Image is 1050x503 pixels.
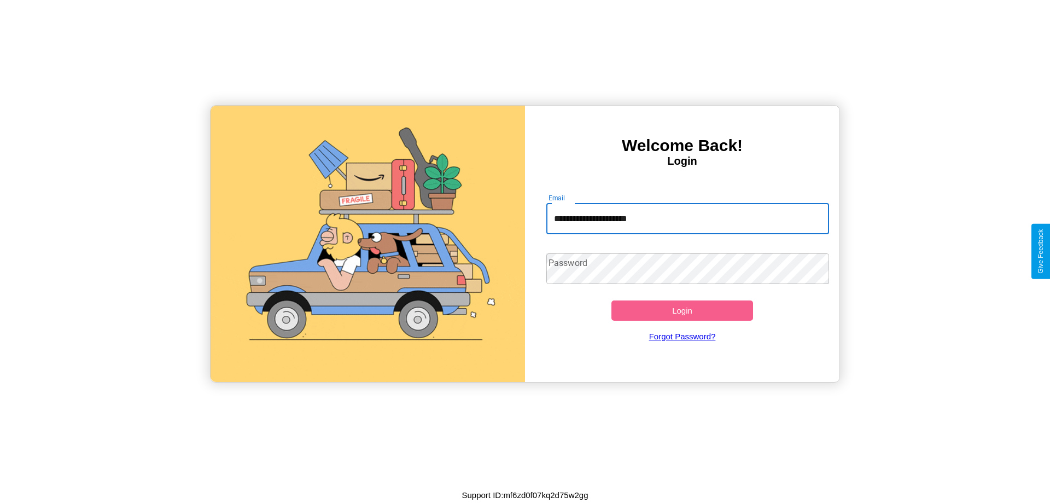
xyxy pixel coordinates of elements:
label: Email [549,193,565,203]
h4: Login [525,155,839,167]
button: Login [611,300,753,321]
a: Forgot Password? [541,321,824,352]
img: gif [211,106,525,382]
h3: Welcome Back! [525,136,839,155]
div: Give Feedback [1037,229,1045,274]
p: Support ID: mf6zd0f07kq2d75w2gg [462,488,588,502]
